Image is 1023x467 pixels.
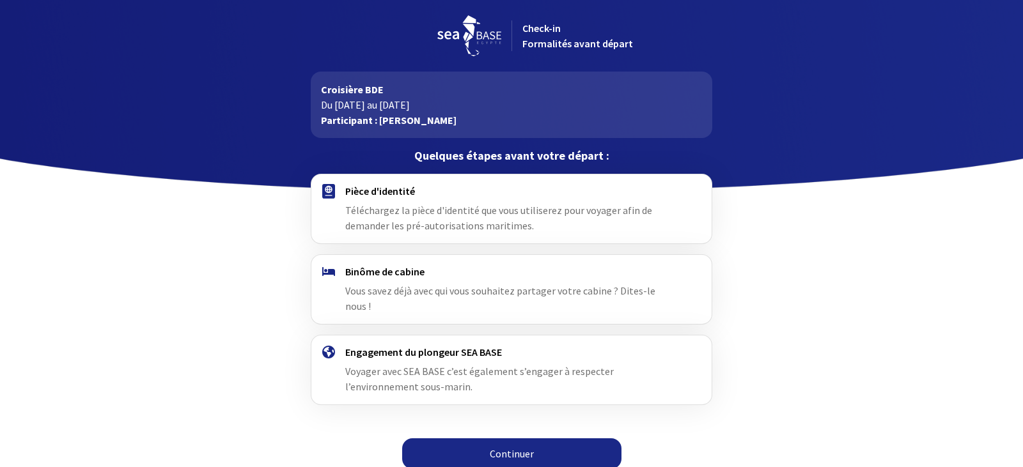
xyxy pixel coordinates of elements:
[345,204,652,232] span: Téléchargez la pièce d'identité que vous utiliserez pour voyager afin de demander les pré-autoris...
[322,346,335,358] img: engagement.svg
[322,184,335,199] img: passport.svg
[322,267,335,276] img: binome.svg
[345,185,677,197] h4: Pièce d'identité
[345,346,677,358] h4: Engagement du plongeur SEA BASE
[321,112,701,128] p: Participant : [PERSON_NAME]
[345,284,655,312] span: Vous savez déjà avec qui vous souhaitez partager votre cabine ? Dites-le nous !
[345,365,614,393] span: Voyager avec SEA BASE c’est également s’engager à respecter l’environnement sous-marin.
[321,97,701,112] p: Du [DATE] au [DATE]
[321,82,701,97] p: Croisière BDE
[311,148,712,164] p: Quelques étapes avant votre départ :
[437,15,501,56] img: logo_seabase.svg
[345,265,677,278] h4: Binôme de cabine
[522,22,633,50] span: Check-in Formalités avant départ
